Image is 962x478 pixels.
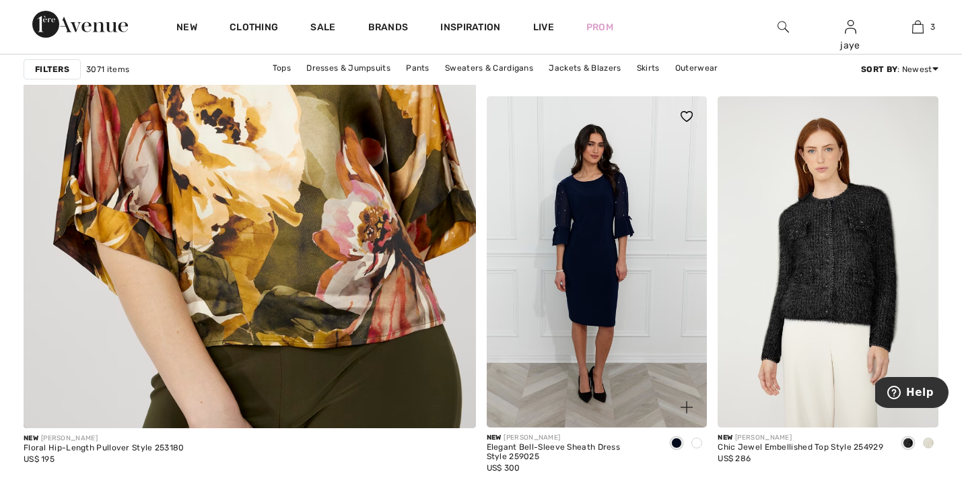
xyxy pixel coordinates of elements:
[817,38,883,53] div: jaye
[778,19,789,35] img: search the website
[630,59,666,77] a: Skirts
[24,434,38,442] span: New
[24,444,184,453] div: Floral Hip-Length Pullover Style 253180
[718,434,732,442] span: New
[440,22,500,36] span: Inspiration
[86,63,129,75] span: 3071 items
[266,59,298,77] a: Tops
[487,96,708,428] img: Elegant Bell-Sleeve Sheath Dress Style 259025. Midnight
[399,59,436,77] a: Pants
[875,377,949,411] iframe: Opens a widget where you can find more information
[487,434,502,442] span: New
[487,443,656,462] div: Elegant Bell-Sleeve Sheath Dress Style 259025
[533,20,554,34] a: Live
[861,63,938,75] div: : Newest
[687,433,707,455] div: Imperial Blue
[861,65,897,74] strong: Sort By
[586,20,613,34] a: Prom
[918,433,938,455] div: Ivory/gold
[845,20,856,33] a: Sign In
[912,19,924,35] img: My Bag
[24,434,184,444] div: [PERSON_NAME]
[542,59,627,77] a: Jackets & Blazers
[898,433,918,455] div: Black
[718,454,751,463] span: US$ 286
[438,59,540,77] a: Sweaters & Cardigans
[681,401,693,413] img: plus_v2.svg
[718,443,883,452] div: Chic Jewel Embellished Top Style 254929
[845,19,856,35] img: My Info
[487,463,520,473] span: US$ 300
[666,433,687,455] div: Midnight
[310,22,335,36] a: Sale
[35,63,69,75] strong: Filters
[24,454,55,464] span: US$ 195
[930,21,935,33] span: 3
[176,22,197,36] a: New
[885,19,951,35] a: 3
[718,433,883,443] div: [PERSON_NAME]
[681,111,693,122] img: heart_black_full.svg
[487,433,656,443] div: [PERSON_NAME]
[230,22,278,36] a: Clothing
[718,96,938,428] img: Chic Jewel Embellished Top Style 254929. Black
[368,22,409,36] a: Brands
[300,59,397,77] a: Dresses & Jumpsuits
[668,59,725,77] a: Outerwear
[32,11,128,38] img: 1ère Avenue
